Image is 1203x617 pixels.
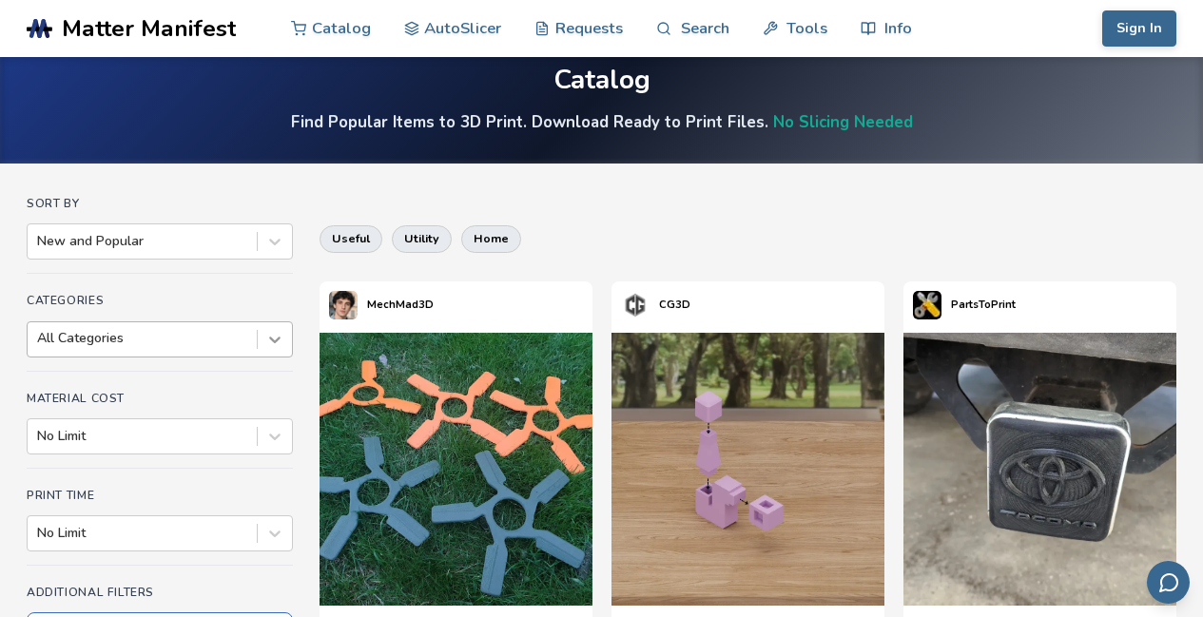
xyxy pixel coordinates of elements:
input: No Limit [37,429,41,444]
button: useful [320,225,382,252]
h4: Additional Filters [27,586,293,599]
input: All Categories [37,331,41,346]
h4: Material Cost [27,392,293,405]
a: CG3D's profileCG3D [611,281,700,329]
h4: Find Popular Items to 3D Print. Download Ready to Print Files. [291,111,913,133]
h4: Print Time [27,489,293,502]
div: Catalog [553,66,650,95]
h4: Categories [27,294,293,307]
button: utility [392,225,452,252]
button: Send feedback via email [1147,561,1190,604]
button: Sign In [1102,10,1176,47]
p: MechMad3D [367,295,434,315]
a: PartsToPrint's profilePartsToPrint [903,281,1025,329]
img: MechMad3D's profile [329,291,358,319]
input: New and Popular [37,234,41,249]
p: CG3D [659,295,690,315]
a: MechMad3D's profileMechMad3D [320,281,443,329]
a: No Slicing Needed [773,111,913,133]
button: home [461,225,521,252]
h4: Sort By [27,197,293,210]
input: No Limit [37,526,41,541]
img: CG3D's profile [621,291,650,319]
p: PartsToPrint [951,295,1016,315]
img: PartsToPrint's profile [913,291,941,319]
span: Matter Manifest [62,15,236,42]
